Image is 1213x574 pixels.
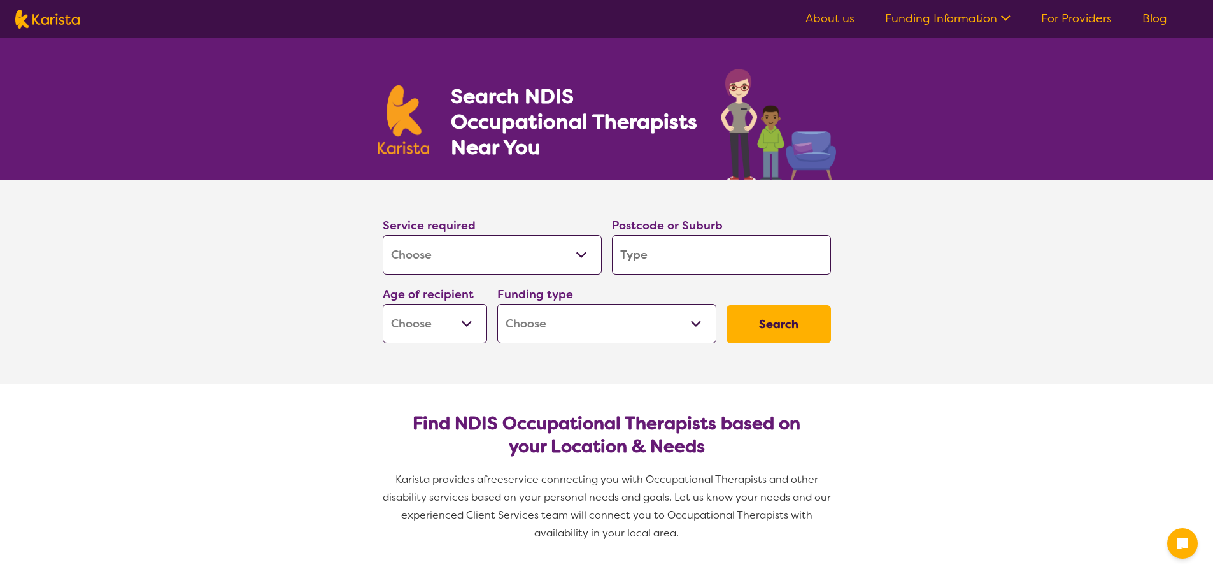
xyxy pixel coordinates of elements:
button: Search [727,305,831,343]
label: Funding type [497,287,573,302]
img: Karista logo [15,10,80,29]
label: Service required [383,218,476,233]
h1: Search NDIS Occupational Therapists Near You [451,83,699,160]
span: service connecting you with Occupational Therapists and other disability services based on your p... [383,473,833,540]
a: Blog [1142,11,1167,26]
img: occupational-therapy [721,69,836,180]
span: Karista provides a [395,473,483,486]
label: Age of recipient [383,287,474,302]
h2: Find NDIS Occupational Therapists based on your Location & Needs [393,412,821,458]
a: Funding Information [885,11,1011,26]
label: Postcode or Suburb [612,218,723,233]
a: For Providers [1041,11,1112,26]
input: Type [612,235,831,275]
img: Karista logo [378,85,430,154]
span: free [483,473,504,486]
a: About us [805,11,855,26]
